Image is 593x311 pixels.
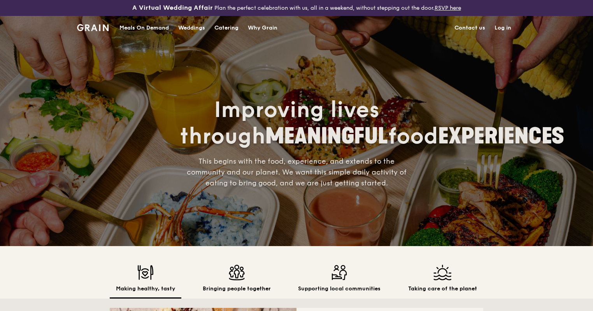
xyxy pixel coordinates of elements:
[450,16,490,40] a: Contact us
[119,16,169,40] div: Meals On Demand
[298,285,381,293] h2: Supporting local communities
[77,24,109,31] img: Grain
[210,16,243,40] a: Catering
[298,265,381,280] img: Supporting local communities
[203,265,271,280] img: Bringing people together
[174,16,210,40] a: Weddings
[265,123,388,149] span: MEANINGFUL
[438,123,564,149] span: EXPERIENCES
[408,265,477,280] img: Taking care of the planet
[77,16,109,39] a: GrainGrain
[180,97,564,150] span: Improving lives through food
[214,16,239,40] div: Catering
[187,157,407,187] span: This begins with the food, experience, and extends to the community and our planet. We want this ...
[203,285,271,293] h2: Bringing people together
[243,16,282,40] a: Why Grain
[116,285,175,293] h2: Making healthy, tasty
[99,3,494,13] div: Plan the perfect celebration with us, all in a weekend, without stepping out the door.
[435,5,461,11] a: RSVP here
[248,16,277,40] div: Why Grain
[132,3,213,12] h3: A Virtual Wedding Affair
[116,265,175,280] img: Making healthy, tasty
[408,285,477,293] h2: Taking care of the planet
[178,16,205,40] div: Weddings
[490,16,516,40] a: Log in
